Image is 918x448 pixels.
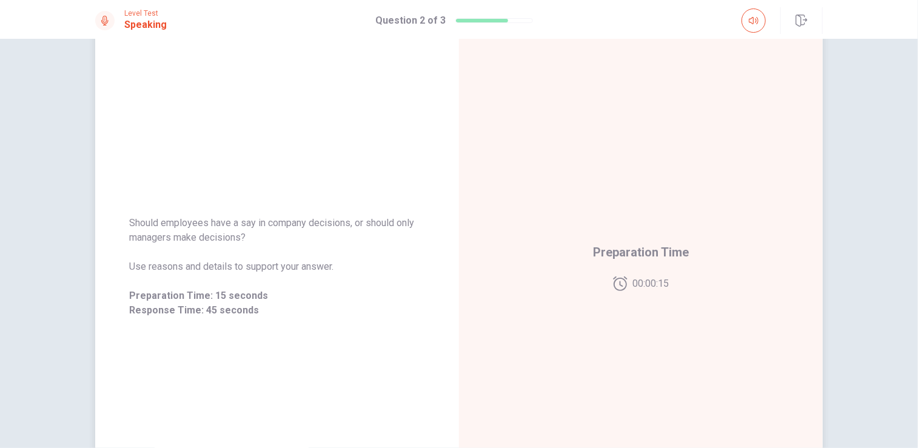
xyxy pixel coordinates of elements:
[593,242,689,262] span: Preparation Time
[129,259,425,274] span: Use reasons and details to support your answer.
[129,289,425,303] span: Preparation Time: 15 seconds
[632,276,669,291] span: 00:00:15
[375,13,446,28] h1: Question 2 of 3
[124,9,167,18] span: Level Test
[129,303,425,318] span: Response Time: 45 seconds
[129,216,425,245] span: Should employees have a say in company decisions, or should only managers make decisions?
[124,18,167,32] h1: Speaking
